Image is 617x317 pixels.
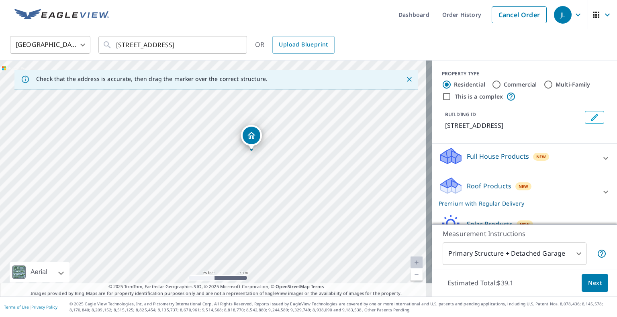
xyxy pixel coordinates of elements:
[279,40,328,50] span: Upload Blueprint
[10,34,90,56] div: [GEOGRAPHIC_DATA]
[520,221,530,228] span: New
[276,283,309,289] a: OpenStreetMap
[554,6,572,24] div: JL
[441,274,520,292] p: Estimated Total: $39.1
[585,111,604,124] button: Edit building 1
[445,121,582,130] p: [STREET_ADDRESS]
[443,242,586,265] div: Primary Structure + Detached Garage
[519,183,529,190] span: New
[588,278,602,288] span: Next
[467,151,529,161] p: Full House Products
[442,70,607,77] div: PROPERTY TYPE
[439,147,611,170] div: Full House ProductsNew
[31,304,57,310] a: Privacy Policy
[443,229,607,238] p: Measurement Instructions
[439,214,611,237] div: Solar ProductsNew
[439,176,611,208] div: Roof ProductsNewPremium with Regular Delivery
[108,283,324,290] span: © 2025 TomTom, Earthstar Geographics SIO, © 2025 Microsoft Corporation, ©
[467,181,511,191] p: Roof Products
[241,125,262,150] div: Dropped pin, building 1, Residential property, 422 Williamsburg Ln Memphis, TN 38117
[69,301,613,313] p: © 2025 Eagle View Technologies, Inc. and Pictometry International Corp. All Rights Reserved. Repo...
[492,6,547,23] a: Cancel Order
[4,304,29,310] a: Terms of Use
[582,274,608,292] button: Next
[439,199,596,208] p: Premium with Regular Delivery
[445,111,476,118] p: BUILDING ID
[272,36,334,54] a: Upload Blueprint
[311,283,324,289] a: Terms
[411,256,423,269] a: Current Level 20, Zoom In Disabled
[504,81,537,89] label: Commercial
[10,262,69,282] div: Aerial
[556,81,590,89] label: Multi-Family
[14,9,109,21] img: EV Logo
[467,219,513,229] p: Solar Products
[36,75,268,83] p: Check that the address is accurate, then drag the marker over the correct structure.
[28,262,50,282] div: Aerial
[4,305,57,309] p: |
[597,249,607,258] span: Your report will include the primary structure and a detached garage if one exists.
[455,93,503,101] label: This is a complex
[411,269,423,281] a: Current Level 20, Zoom Out
[536,153,546,160] span: New
[454,81,485,89] label: Residential
[404,74,415,85] button: Close
[116,34,231,56] input: Search by address or latitude-longitude
[255,36,335,54] div: OR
